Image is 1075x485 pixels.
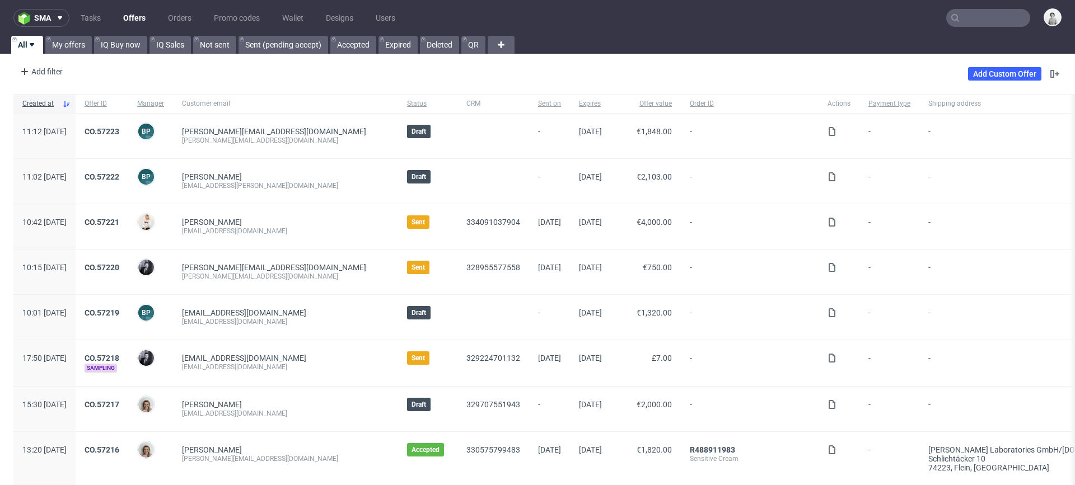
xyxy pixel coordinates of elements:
[138,169,154,185] figcaption: BP
[690,308,810,326] span: -
[466,99,520,109] span: CRM
[412,445,440,454] span: Accepted
[22,445,67,454] span: 13:20 [DATE]
[637,172,672,181] span: €2,103.00
[22,127,67,136] span: 11:12 [DATE]
[579,445,602,454] span: [DATE]
[22,263,67,272] span: 10:15 [DATE]
[182,317,389,326] div: [EMAIL_ADDRESS][DOMAIN_NAME]
[182,218,242,227] a: [PERSON_NAME]
[85,400,119,409] a: CO.57217
[85,263,119,272] a: CO.57220
[74,9,107,27] a: Tasks
[690,454,810,463] div: Sensitive Cream
[182,227,389,236] div: [EMAIL_ADDRESS][DOMAIN_NAME]
[116,9,152,27] a: Offers
[466,218,520,227] a: 334091037904
[637,127,672,136] span: €1,848.00
[138,214,154,230] img: Mari Fok
[207,9,267,27] a: Promo codes
[538,99,561,109] span: Sent on
[538,354,561,362] span: [DATE]
[138,260,154,275] img: Philippe Dubuy
[85,354,119,362] a: CO.57218
[538,127,561,145] span: -
[94,36,147,54] a: IQ Buy now
[412,172,426,181] span: Draft
[538,400,561,418] span: -
[85,218,119,227] a: CO.57221
[868,99,910,109] span: Payment type
[643,263,672,272] span: €750.00
[579,308,602,317] span: [DATE]
[690,218,810,236] span: -
[652,354,672,362] span: £7.00
[11,36,43,54] a: All
[182,127,366,136] span: [PERSON_NAME][EMAIL_ADDRESS][DOMAIN_NAME]
[193,36,236,54] a: Not sent
[868,218,910,236] span: -
[16,63,65,81] div: Add filter
[22,400,67,409] span: 15:30 [DATE]
[412,218,425,227] span: Sent
[85,364,117,373] span: Sampling
[138,397,154,412] img: Monika Poźniak
[968,67,1041,81] a: Add Custom Offer
[22,172,67,181] span: 11:02 [DATE]
[138,350,154,366] img: Philippe Dubuy
[690,172,810,190] span: -
[319,9,360,27] a: Designs
[239,36,328,54] a: Sent (pending accept)
[868,445,910,472] span: -
[22,218,67,227] span: 10:42 [DATE]
[690,354,810,373] span: -
[22,99,58,109] span: Created at
[182,181,389,190] div: [EMAIL_ADDRESS][PERSON_NAME][DOMAIN_NAME]
[828,99,850,109] span: Actions
[182,409,389,418] div: [EMAIL_ADDRESS][DOMAIN_NAME]
[45,36,92,54] a: My offers
[690,127,810,145] span: -
[579,218,602,227] span: [DATE]
[637,445,672,454] span: €1,820.00
[22,354,67,362] span: 17:50 [DATE]
[466,354,520,362] a: 329224701132
[182,362,389,371] div: [EMAIL_ADDRESS][DOMAIN_NAME]
[579,127,602,136] span: [DATE]
[637,308,672,317] span: €1,320.00
[330,36,376,54] a: Accepted
[412,263,425,272] span: Sent
[690,263,810,281] span: -
[85,445,119,454] a: CO.57216
[538,218,561,227] span: [DATE]
[690,445,735,454] a: R488911983
[18,12,34,25] img: logo
[182,272,389,281] div: [PERSON_NAME][EMAIL_ADDRESS][DOMAIN_NAME]
[182,99,389,109] span: Customer email
[420,36,459,54] a: Deleted
[1045,10,1060,25] img: Dudek Mariola
[182,454,389,463] div: [PERSON_NAME][EMAIL_ADDRESS][DOMAIN_NAME]
[182,354,306,362] span: [EMAIL_ADDRESS][DOMAIN_NAME]
[412,354,425,362] span: Sent
[466,263,520,272] a: 328955577558
[868,400,910,418] span: -
[690,99,810,109] span: Order ID
[85,172,119,181] a: CO.57222
[412,308,426,317] span: Draft
[637,218,672,227] span: €4,000.00
[378,36,418,54] a: Expired
[868,263,910,281] span: -
[138,124,154,139] figcaption: BP
[13,9,69,27] button: sma
[461,36,485,54] a: QR
[182,136,389,145] div: [PERSON_NAME][EMAIL_ADDRESS][DOMAIN_NAME]
[85,308,119,317] a: CO.57219
[579,99,602,109] span: Expires
[620,99,672,109] span: Offer value
[466,400,520,409] a: 329707551943
[412,127,426,136] span: Draft
[138,305,154,321] figcaption: BP
[369,9,402,27] a: Users
[868,308,910,326] span: -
